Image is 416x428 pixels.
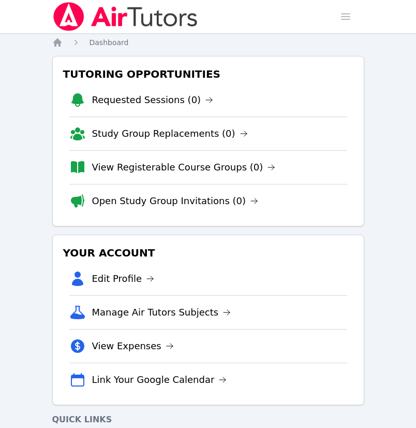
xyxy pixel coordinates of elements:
a: Manage Air Tutors Subjects [92,305,231,320]
a: Edit Profile [92,272,155,286]
a: Link Your Google Calendar [92,373,227,387]
a: View Expenses [92,339,174,353]
span: Dashboard [90,38,129,47]
a: Requested Sessions (0) [92,93,214,107]
img: Air Tutors [52,2,199,31]
h4: Quick Links [52,413,364,426]
a: View Registerable Course Groups (0) [92,160,276,175]
h3: Your Account [61,244,355,262]
a: Study Group Replacements (0) [92,126,248,141]
nav: Breadcrumb [52,37,364,48]
a: Dashboard [90,37,129,48]
a: Open Study Group Invitations (0) [92,194,259,208]
h3: Tutoring Opportunities [61,65,355,83]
